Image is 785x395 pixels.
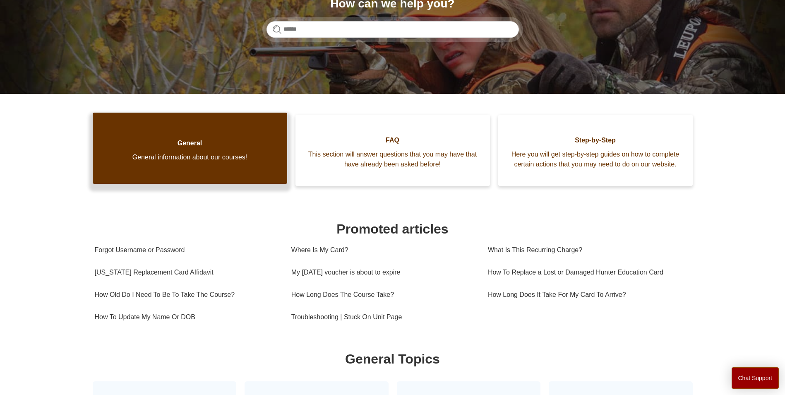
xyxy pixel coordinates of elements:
h1: Promoted articles [95,219,691,239]
span: General [105,138,275,148]
a: Step-by-Step Here you will get step-by-step guides on how to complete certain actions that you ma... [498,115,693,186]
span: FAQ [308,135,478,145]
h1: General Topics [95,349,691,369]
a: FAQ This section will answer questions that you may have that have already been asked before! [295,115,490,186]
a: How Old Do I Need To Be To Take The Course? [95,284,279,306]
a: Where Is My Card? [291,239,475,261]
a: How Long Does The Course Take? [291,284,475,306]
span: General information about our courses! [105,152,275,162]
a: Forgot Username or Password [95,239,279,261]
span: This section will answer questions that you may have that have already been asked before! [308,149,478,169]
input: Search [266,21,519,38]
a: Troubleshooting | Stuck On Unit Page [291,306,475,328]
button: Chat Support [732,367,779,389]
a: How Long Does It Take For My Card To Arrive? [488,284,684,306]
span: Step-by-Step [511,135,680,145]
a: [US_STATE] Replacement Card Affidavit [95,261,279,284]
span: Here you will get step-by-step guides on how to complete certain actions that you may need to do ... [511,149,680,169]
a: What Is This Recurring Charge? [488,239,684,261]
a: General General information about our courses! [93,113,287,184]
a: My [DATE] voucher is about to expire [291,261,475,284]
a: How To Replace a Lost or Damaged Hunter Education Card [488,261,684,284]
a: How To Update My Name Or DOB [95,306,279,328]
